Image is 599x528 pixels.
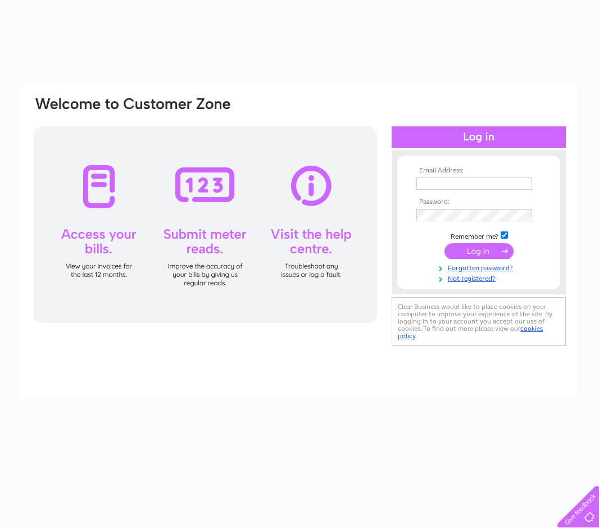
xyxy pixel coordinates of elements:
input: Submit [444,243,514,259]
a: Not registered? [416,272,544,283]
td: Remember me? [414,230,544,241]
th: Password: [414,198,544,206]
th: Email Address: [414,167,544,175]
a: Forgotten password? [416,262,544,272]
a: cookies policy [398,325,543,340]
div: Clear Business would like to place cookies on your computer to improve your experience of the sit... [392,297,566,346]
